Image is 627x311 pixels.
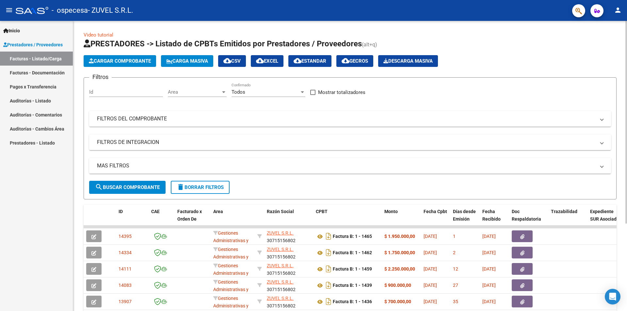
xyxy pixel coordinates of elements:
datatable-header-cell: Razón Social [264,205,313,233]
datatable-header-cell: Doc Respaldatoria [509,205,548,233]
span: [DATE] [482,234,496,239]
span: - ZUVEL S.R.L. [88,3,133,18]
span: [DATE] [482,250,496,255]
mat-expansion-panel-header: MAS FILTROS [89,158,611,174]
button: Carga Masiva [161,55,213,67]
div: 30715156802 [267,295,311,308]
span: [DATE] [424,266,437,272]
div: 30715156802 [267,278,311,292]
mat-icon: cloud_download [294,57,301,65]
datatable-header-cell: Trazabilidad [548,205,587,233]
span: [DATE] [424,283,437,288]
mat-panel-title: MAS FILTROS [97,162,595,169]
span: [DATE] [482,266,496,272]
i: Descargar documento [324,296,333,307]
a: Video tutorial [84,32,113,38]
span: Trazabilidad [551,209,577,214]
mat-icon: cloud_download [342,57,349,65]
button: Gecros [336,55,373,67]
span: ZUVEL S.R.L. [267,263,294,268]
span: [DATE] [482,283,496,288]
h3: Filtros [89,72,112,82]
button: Buscar Comprobante [89,181,166,194]
span: Prestadores / Proveedores [3,41,63,48]
span: 35 [453,299,458,304]
span: CSV [223,58,241,64]
div: 30715156802 [267,229,311,243]
span: [DATE] [424,299,437,304]
span: [DATE] [424,250,437,255]
strong: $ 2.250.000,00 [384,266,415,272]
span: [DATE] [424,234,437,239]
strong: $ 1.750.000,00 [384,250,415,255]
span: Fecha Recibido [482,209,501,222]
mat-panel-title: FILTROS DEL COMPROBANTE [97,115,595,122]
button: Descarga Masiva [378,55,438,67]
span: Fecha Cpbt [424,209,447,214]
span: Gestiones Administrativas y Otros [213,230,249,251]
div: 30715156802 [267,246,311,259]
span: 12 [453,266,458,272]
span: Cargar Comprobante [89,58,151,64]
span: Expediente SUR Asociado [590,209,619,222]
strong: Factura B: 1 - 1439 [333,283,372,288]
strong: $ 900.000,00 [384,283,411,288]
span: Buscar Comprobante [95,184,160,190]
datatable-header-cell: CAE [149,205,175,233]
span: Descarga Masiva [383,58,433,64]
span: 14334 [119,250,132,255]
mat-icon: person [614,6,622,14]
span: Gestiones Administrativas y Otros [213,263,249,283]
mat-icon: delete [177,183,185,191]
span: Inicio [3,27,20,34]
span: 1 [453,234,456,239]
i: Descargar documento [324,231,333,241]
mat-icon: cloud_download [223,57,231,65]
mat-panel-title: FILTROS DE INTEGRACION [97,139,595,146]
div: 30715156802 [267,262,311,276]
i: Descargar documento [324,280,333,290]
button: CSV [218,55,246,67]
mat-icon: menu [5,6,13,14]
button: Estandar [288,55,331,67]
datatable-header-cell: Monto [382,205,421,233]
span: Doc Respaldatoria [512,209,541,222]
mat-icon: cloud_download [256,57,264,65]
span: ID [119,209,123,214]
strong: $ 1.950.000,00 [384,234,415,239]
span: ZUVEL S.R.L. [267,247,294,252]
span: PRESTADORES -> Listado de CPBTs Emitidos por Prestadores / Proveedores [84,39,362,48]
mat-icon: search [95,183,103,191]
span: Estandar [294,58,326,64]
button: Cargar Comprobante [84,55,156,67]
strong: Factura B: 1 - 1436 [333,299,372,304]
span: 27 [453,283,458,288]
span: Borrar Filtros [177,184,224,190]
datatable-header-cell: Días desde Emisión [450,205,480,233]
i: Descargar documento [324,264,333,274]
datatable-header-cell: CPBT [313,205,382,233]
button: EXCEL [251,55,283,67]
datatable-header-cell: Area [211,205,255,233]
datatable-header-cell: Facturado x Orden De [175,205,211,233]
span: 13907 [119,299,132,304]
span: ZUVEL S.R.L. [267,296,294,301]
datatable-header-cell: ID [116,205,149,233]
strong: $ 700.000,00 [384,299,411,304]
span: 14395 [119,234,132,239]
app-download-masive: Descarga masiva de comprobantes (adjuntos) [378,55,438,67]
span: CPBT [316,209,328,214]
span: Area [213,209,223,214]
span: ZUVEL S.R.L. [267,279,294,285]
strong: Factura B: 1 - 1462 [333,250,372,256]
span: Area [168,89,221,95]
datatable-header-cell: Fecha Recibido [480,205,509,233]
button: Borrar Filtros [171,181,230,194]
span: Gestiones Administrativas y Otros [213,247,249,267]
span: Facturado x Orden De [177,209,202,222]
span: 14111 [119,266,132,272]
span: - ospecesa [52,3,88,18]
span: (alt+q) [362,41,377,48]
mat-expansion-panel-header: FILTROS DE INTEGRACION [89,134,611,150]
strong: Factura B: 1 - 1465 [333,234,372,239]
